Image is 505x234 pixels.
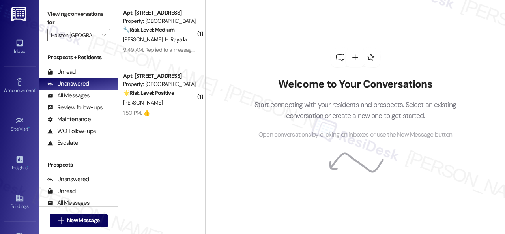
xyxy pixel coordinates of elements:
div: Maintenance [47,115,91,124]
div: Unread [47,187,76,195]
input: All communities [51,29,97,41]
span: • [35,86,36,92]
span: [PERSON_NAME] [123,99,163,106]
div: Prospects + Residents [39,53,118,62]
strong: 🔧 Risk Level: Medium [123,26,174,33]
div: All Messages [47,92,90,100]
label: Viewing conversations for [47,8,110,29]
div: All Messages [47,199,90,207]
div: Review follow-ups [47,103,103,112]
span: • [28,125,30,131]
span: [PERSON_NAME] [123,36,165,43]
div: 1:50 PM: 👍 [123,109,150,116]
div: Apt. [STREET_ADDRESS] [123,9,196,17]
img: ResiDesk Logo [11,7,28,21]
a: Site Visit • [4,114,36,135]
a: Insights • [4,153,36,174]
div: WO Follow-ups [47,127,96,135]
div: Apt. [STREET_ADDRESS] [123,72,196,80]
div: Escalate [47,139,78,147]
h2: Welcome to Your Conversations [243,78,468,91]
span: New Message [67,216,99,225]
div: Property: [GEOGRAPHIC_DATA] [123,80,196,88]
div: Prospects [39,161,118,169]
div: Property: [GEOGRAPHIC_DATA] [123,17,196,25]
span: H. Rayalla [165,36,187,43]
strong: 🌟 Risk Level: Positive [123,89,174,96]
i:  [58,217,64,224]
a: Inbox [4,36,36,58]
div: Unread [47,68,76,76]
span: • [27,164,28,169]
div: Unanswered [47,80,89,88]
button: New Message [50,214,108,227]
a: Buildings [4,191,36,213]
div: Unanswered [47,175,89,183]
span: Open conversations by clicking on inboxes or use the New Message button [258,130,452,140]
p: Start connecting with your residents and prospects. Select an existing conversation or create a n... [243,99,468,122]
div: 9:49 AM: Replied to a message:N [123,46,199,53]
i:  [101,32,106,38]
